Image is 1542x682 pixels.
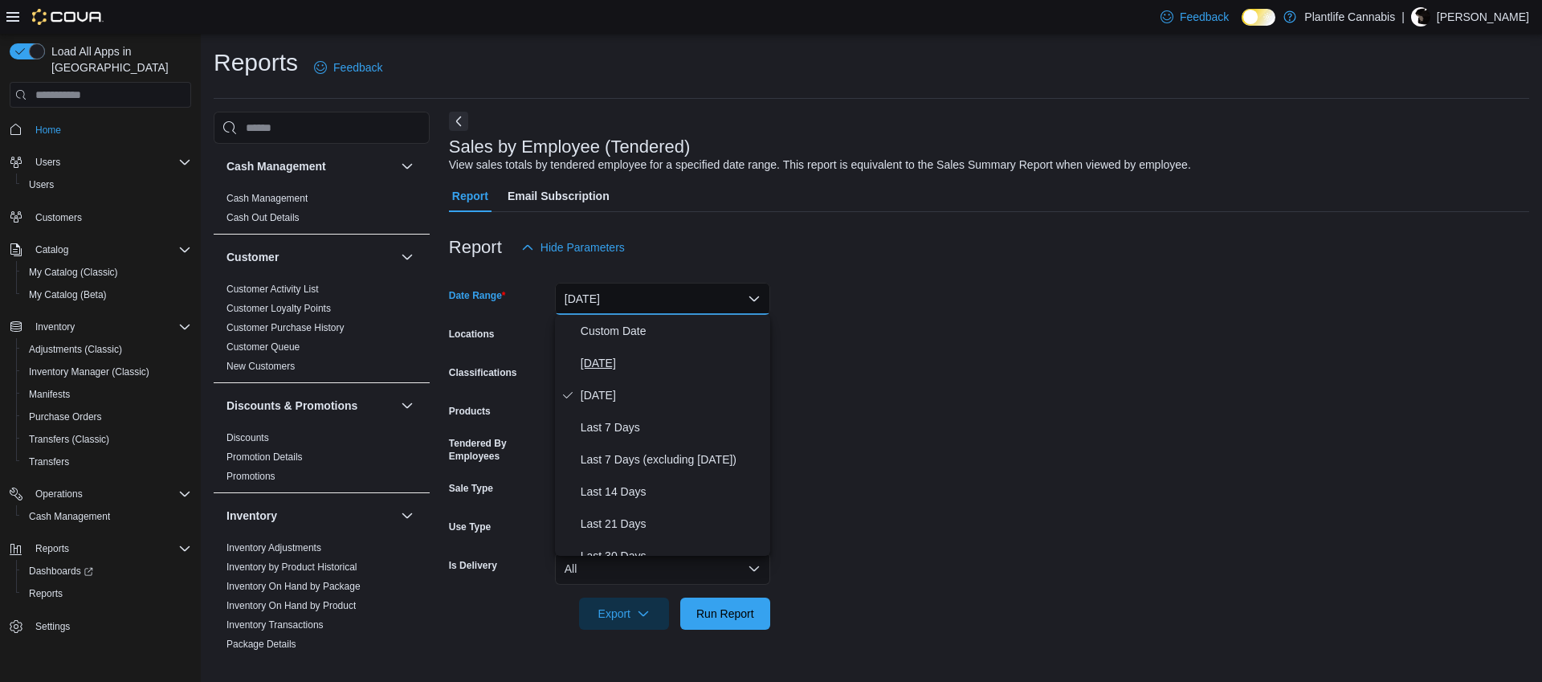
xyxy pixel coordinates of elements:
a: Inventory Transactions [226,619,324,631]
span: Last 14 Days [581,482,764,501]
span: Users [35,156,60,169]
button: Users [29,153,67,172]
span: Users [29,178,54,191]
span: Hide Parameters [541,239,625,255]
a: Customer Activity List [226,284,319,295]
span: Last 7 Days [581,418,764,437]
p: | [1401,7,1405,27]
a: Inventory On Hand by Package [226,581,361,592]
span: Inventory Manager (Classic) [29,366,149,378]
span: Run Report [696,606,754,622]
button: Inventory [226,508,394,524]
a: Promotion Details [226,451,303,463]
h1: Reports [214,47,298,79]
span: Last 30 Days [581,546,764,566]
button: Inventory [29,317,81,337]
button: Purchase Orders [16,406,198,428]
span: Inventory Transactions [226,619,324,631]
div: Camille O'Genski [1411,7,1430,27]
span: Users [22,175,191,194]
h3: Report [449,238,502,257]
button: Hide Parameters [515,231,631,263]
span: My Catalog (Beta) [29,288,107,301]
span: Manifests [22,385,191,404]
button: Reports [29,539,75,558]
a: My Catalog (Beta) [22,285,113,304]
button: Cash Management [398,157,417,176]
a: Settings [29,617,76,636]
button: Inventory Manager (Classic) [16,361,198,383]
div: Cash Management [214,189,430,234]
button: Operations [3,483,198,505]
label: Locations [449,328,495,341]
a: Dashboards [22,562,100,581]
span: Purchase Orders [22,407,191,427]
button: Reports [16,582,198,605]
span: Dashboards [29,565,93,578]
button: Cash Management [226,158,394,174]
span: New Customers [226,360,295,373]
span: Transfers (Classic) [29,433,109,446]
img: Cova [32,9,104,25]
a: My Catalog (Classic) [22,263,124,282]
span: Load All Apps in [GEOGRAPHIC_DATA] [45,43,191,76]
span: Email Subscription [508,180,610,212]
span: Customers [35,211,82,224]
span: Purchase Orders [29,410,102,423]
span: Export [589,598,659,630]
span: Home [29,119,191,139]
span: Last 7 Days (excluding [DATE]) [581,450,764,469]
button: Next [449,112,468,131]
button: Run Report [680,598,770,630]
a: Purchase Orders [22,407,108,427]
span: Transfers [29,455,69,468]
span: Manifests [29,388,70,401]
a: Reports [22,584,69,603]
div: Customer [214,280,430,382]
span: My Catalog (Classic) [29,266,118,279]
span: Discounts [226,431,269,444]
a: Inventory by Product Historical [226,562,357,573]
span: Customer Purchase History [226,321,345,334]
button: Inventory [3,316,198,338]
button: Adjustments (Classic) [16,338,198,361]
button: Users [16,174,198,196]
span: Inventory Adjustments [226,541,321,554]
span: [DATE] [581,353,764,373]
a: Customer Purchase History [226,322,345,333]
a: Customers [29,208,88,227]
span: Inventory Manager (Classic) [22,362,191,382]
span: Operations [35,488,83,500]
button: My Catalog (Classic) [16,261,198,284]
p: [PERSON_NAME] [1437,7,1529,27]
button: Transfers [16,451,198,473]
span: Reports [22,584,191,603]
a: Transfers (Classic) [22,430,116,449]
input: Dark Mode [1242,9,1275,26]
h3: Sales by Employee (Tendered) [449,137,691,157]
button: [DATE] [555,283,770,315]
a: Transfers [22,452,75,472]
span: Inventory by Product Historical [226,561,357,574]
span: Promotions [226,470,275,483]
span: Dashboards [22,562,191,581]
a: Inventory On Hand by Product [226,600,356,611]
span: Package Details [226,638,296,651]
a: Feedback [1154,1,1235,33]
button: Cash Management [16,505,198,528]
a: Cash Management [22,507,116,526]
button: All [555,553,770,585]
span: Cash Management [226,192,308,205]
h3: Cash Management [226,158,326,174]
span: Reports [29,539,191,558]
span: Adjustments (Classic) [22,340,191,359]
label: Sale Type [449,482,493,495]
span: Adjustments (Classic) [29,343,122,356]
span: Transfers (Classic) [22,430,191,449]
span: Inventory [35,321,75,333]
span: Custom Date [581,321,764,341]
span: Last 21 Days [581,514,764,533]
span: Reports [35,542,69,555]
